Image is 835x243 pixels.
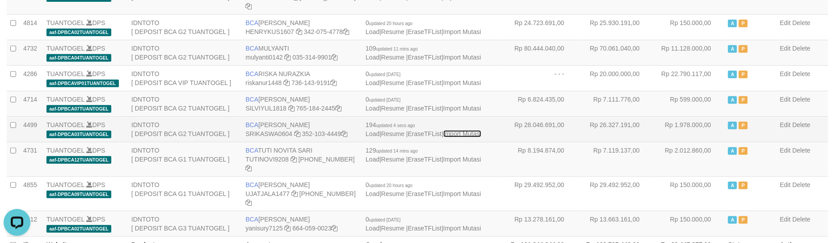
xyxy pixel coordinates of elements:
[242,65,362,91] td: RISKA NURAZKIA 736-143-9191
[369,98,401,102] span: updated [DATE]
[296,28,302,35] a: Copy HENRYKUS1607 to clipboard
[408,190,442,197] a: EraseTFList
[502,211,578,236] td: Rp 13.278.161,00
[728,20,737,27] span: Active
[366,216,481,232] span: | | |
[43,176,128,211] td: DPS
[793,121,810,128] a: Delete
[242,142,362,176] td: TUTI NOVITA SARI [PHONE_NUMBER]
[366,45,481,61] span: | | |
[366,121,415,128] span: 194
[43,40,128,65] td: DPS
[245,70,258,77] span: BCA
[366,121,481,137] span: | | |
[780,70,791,77] a: Edit
[381,54,405,61] a: Resume
[291,190,298,197] a: Copy UJATJALA1477 to clipboard
[291,156,297,163] a: Copy TUTINOVI9208 to clipboard
[245,225,283,232] a: yanisury7125
[46,96,84,103] a: TUANTOGEL
[128,116,242,142] td: IDNTOTO [ DEPOSIT BCA G2 TUANTOGEL ]
[245,121,258,128] span: BCA
[728,182,737,189] span: Active
[20,40,43,65] td: 4732
[245,130,292,137] a: SRIKASWA0604
[366,96,481,112] span: | | |
[578,176,654,211] td: Rp 29.492.952,00
[793,96,810,103] a: Delete
[728,122,737,129] span: Active
[793,70,810,77] a: Delete
[793,19,810,26] a: Delete
[245,45,258,52] span: BCA
[739,147,748,155] span: Paused
[245,28,294,35] a: HENRYKUS1607
[366,79,380,86] a: Load
[128,211,242,236] td: IDNTOTO [ DEPOSIT BCA G3 TUANTOGEL ]
[341,130,347,137] a: Copy 3521034449 to clipboard
[502,142,578,176] td: Rp 8.194.874,00
[4,4,30,30] button: Open LiveChat chat widget
[20,176,43,211] td: 4855
[46,191,111,198] span: aaf-DPBCA09TUANTOGEL
[366,181,413,188] span: 0
[245,19,258,26] span: BCA
[43,65,128,91] td: DPS
[578,40,654,65] td: Rp 70.061.040,00
[245,156,288,163] a: TUTINOVI9208
[366,19,481,35] span: | | |
[245,165,252,172] a: Copy 5665095298 to clipboard
[366,147,481,163] span: | | |
[128,40,242,65] td: IDNTOTO [ DEPOSIT BCA G2 TUANTOGEL ]
[242,40,362,65] td: MULYANTI 035-314-9901
[443,130,481,137] a: Import Mutasi
[381,156,405,163] a: Resume
[369,217,401,222] span: updated [DATE]
[502,116,578,142] td: Rp 28.046.691,00
[46,80,119,87] span: aaf-DPBCAVIP01TUANTOGEL
[502,14,578,40] td: Rp 24.723.691,00
[502,91,578,116] td: Rp 6.824.435,00
[20,142,43,176] td: 4731
[20,116,43,142] td: 4499
[128,176,242,211] td: IDNTOTO [ DEPOSIT BCA G1 TUANTOGEL ]
[245,216,258,223] span: BCA
[653,91,725,116] td: Rp 599.000,00
[793,147,810,154] a: Delete
[288,105,295,112] a: Copy SILVIYUL1818 to clipboard
[46,225,111,233] span: aaf-DPBCA02TUANTOGEL
[43,91,128,116] td: DPS
[46,54,111,62] span: aaf-DPBCA04TUANTOGEL
[408,225,442,232] a: EraseTFList
[739,20,748,27] span: Paused
[793,45,810,52] a: Delete
[242,176,362,211] td: [PERSON_NAME] [PHONE_NUMBER]
[443,79,481,86] a: Import Mutasi
[46,121,84,128] a: TUANTOGEL
[653,142,725,176] td: Rp 2.012.860,00
[739,182,748,189] span: Paused
[728,96,737,104] span: Active
[46,147,84,154] a: TUANTOGEL
[381,79,405,86] a: Resume
[376,47,418,51] span: updated 11 mins ago
[20,65,43,91] td: 4286
[245,105,287,112] a: SILVIYUL1818
[283,79,290,86] a: Copy riskanur1448 to clipboard
[366,181,481,197] span: | | |
[366,156,380,163] a: Load
[408,54,442,61] a: EraseTFList
[780,19,791,26] a: Edit
[780,181,791,188] a: Edit
[739,216,748,224] span: Paused
[366,216,401,223] span: 0
[245,3,252,10] a: Copy 5655032115 to clipboard
[728,147,737,155] span: Active
[653,211,725,236] td: Rp 150.000,00
[408,79,442,86] a: EraseTFList
[728,71,737,78] span: Active
[46,216,84,223] a: TUANTOGEL
[46,29,111,36] span: aaf-DPBCA02TUANTOGEL
[653,65,725,91] td: Rp 22.790.117,00
[242,14,362,40] td: [PERSON_NAME] 342-075-4778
